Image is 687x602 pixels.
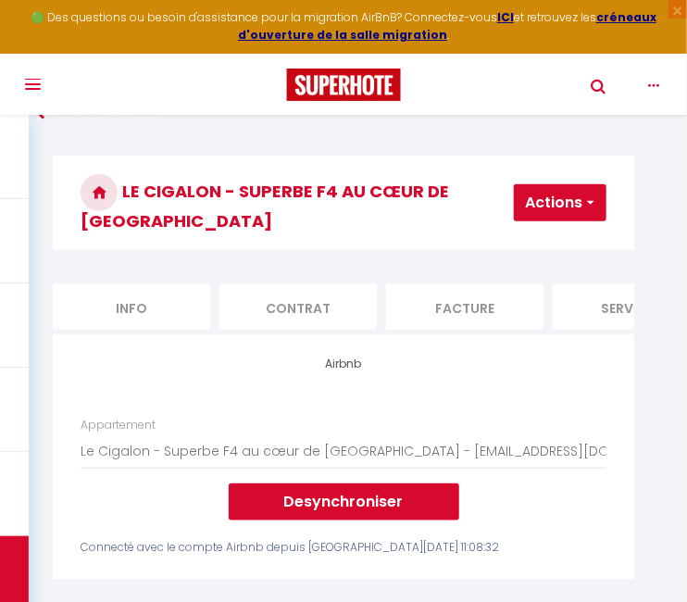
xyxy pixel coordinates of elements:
button: Ouvrir le widget de chat LiveChat [15,7,70,63]
li: Info [53,284,210,330]
li: Contrat [219,284,377,330]
img: Super Booking [287,69,401,101]
label: Appartement [81,417,156,434]
a: ICI [497,9,514,25]
div: Connecté avec le compte Airbnb depuis [GEOGRAPHIC_DATA][DATE] 11:08:32 [81,539,606,557]
h3: Le Cigalon - Superbe F4 au cœur de [GEOGRAPHIC_DATA] [53,156,634,250]
li: Facture [386,284,543,330]
h4: Airbnb [81,357,606,370]
a: créneaux d'ouverture de la salle migration [238,9,656,43]
button: Actions [514,184,606,221]
button: Desynchroniser [229,483,459,520]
